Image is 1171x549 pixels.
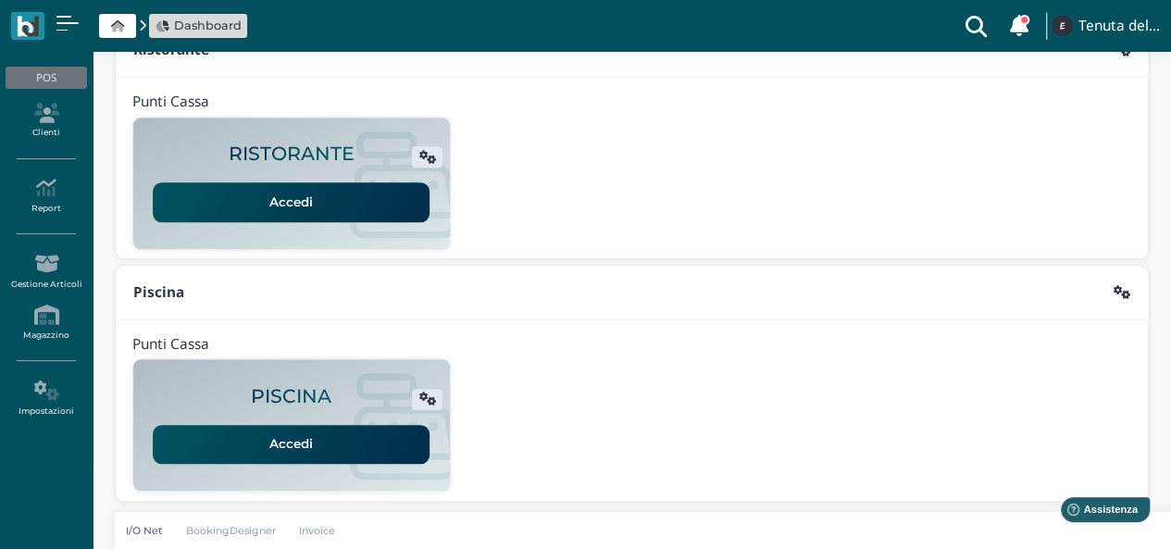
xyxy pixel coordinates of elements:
a: Gestione Articoli [6,246,86,297]
a: BookingDesigner [174,523,288,538]
span: Dashboard [174,17,242,34]
img: logo [17,16,38,37]
img: ... [1052,16,1072,36]
h2: RISTORANTE [229,143,355,165]
a: Dashboard [156,17,242,34]
div: POS [6,67,86,89]
a: Report [6,170,86,221]
h4: Tenuta del Barco [1078,19,1160,34]
p: I/O Net [126,523,163,538]
a: Accedi [153,425,430,464]
a: Invoice [288,523,348,538]
span: Assistenza [55,15,122,29]
a: Impostazioni [6,373,86,424]
a: Accedi [153,182,430,221]
h2: PISCINA [251,386,331,407]
a: Magazzino [6,297,86,348]
b: Piscina [133,282,184,302]
h4: Punti Cassa [132,337,209,353]
a: ... Tenuta del Barco [1049,4,1160,48]
iframe: Help widget launcher [1040,492,1155,533]
a: Clienti [6,95,86,146]
h4: Punti Cassa [132,94,209,110]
